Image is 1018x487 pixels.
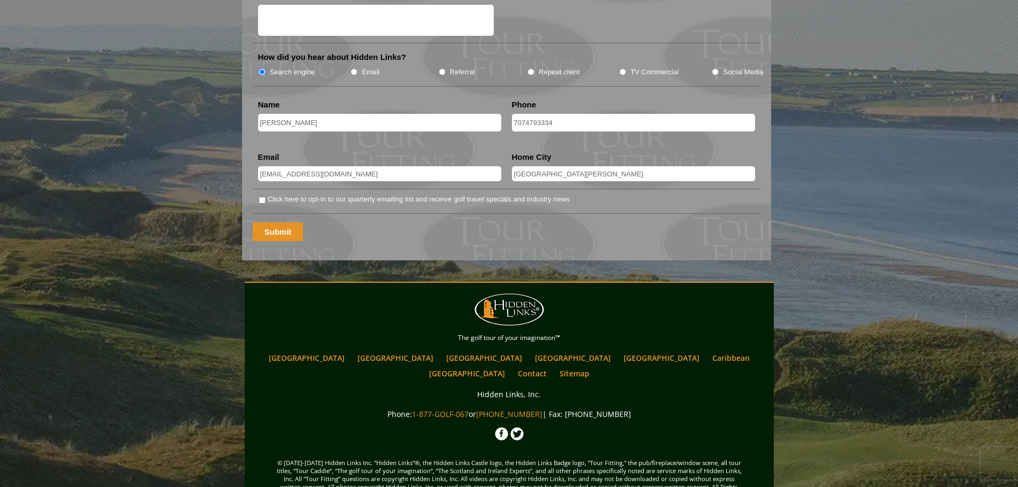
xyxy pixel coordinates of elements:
[352,350,439,366] a: [GEOGRAPHIC_DATA]
[450,67,475,78] label: Referral
[723,67,763,78] label: Social Media
[510,427,524,440] img: Twitter
[512,99,537,110] label: Phone
[263,350,350,366] a: [GEOGRAPHIC_DATA]
[539,67,580,78] label: Repeat client
[424,366,510,381] a: [GEOGRAPHIC_DATA]
[530,350,616,366] a: [GEOGRAPHIC_DATA]
[618,350,705,366] a: [GEOGRAPHIC_DATA]
[631,67,679,78] label: TV Commercial
[268,194,570,205] label: Click here to opt-in to our quarterly emailing list and receive golf travel specials and industry...
[512,366,552,381] a: Contact
[258,52,407,63] label: How did you hear about Hidden Links?
[554,366,595,381] a: Sitemap
[270,67,315,78] label: Search engine
[707,350,755,366] a: Caribbean
[247,388,771,401] p: Hidden Links, Inc.
[495,427,508,440] img: Facebook
[512,152,551,163] label: Home City
[258,152,279,163] label: Email
[258,99,280,110] label: Name
[247,407,771,421] p: Phone: or | Fax: [PHONE_NUMBER]
[412,409,469,419] a: 1-877-GOLF-067
[247,332,771,344] p: The golf tour of your imagination™
[476,409,542,419] a: [PHONE_NUMBER]
[441,350,527,366] a: [GEOGRAPHIC_DATA]
[362,67,379,78] label: Email
[253,222,304,241] input: Submit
